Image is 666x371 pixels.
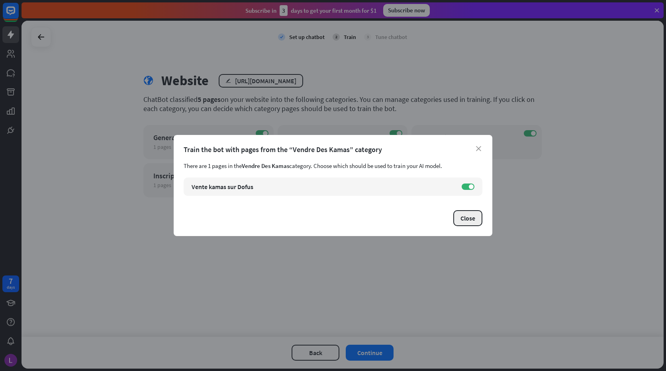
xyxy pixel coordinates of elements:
div: Vente kamas sur Dofus [192,183,454,191]
span: Vendre Des Kamas [242,162,289,170]
button: Open LiveChat chat widget [6,3,30,27]
button: Close [453,210,482,226]
i: close [476,146,481,151]
div: Train the bot with pages from the “Vendre Des Kamas” category [184,145,482,154]
div: There are 1 pages in the category. Choose which should be used to train your AI model. [184,162,482,170]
